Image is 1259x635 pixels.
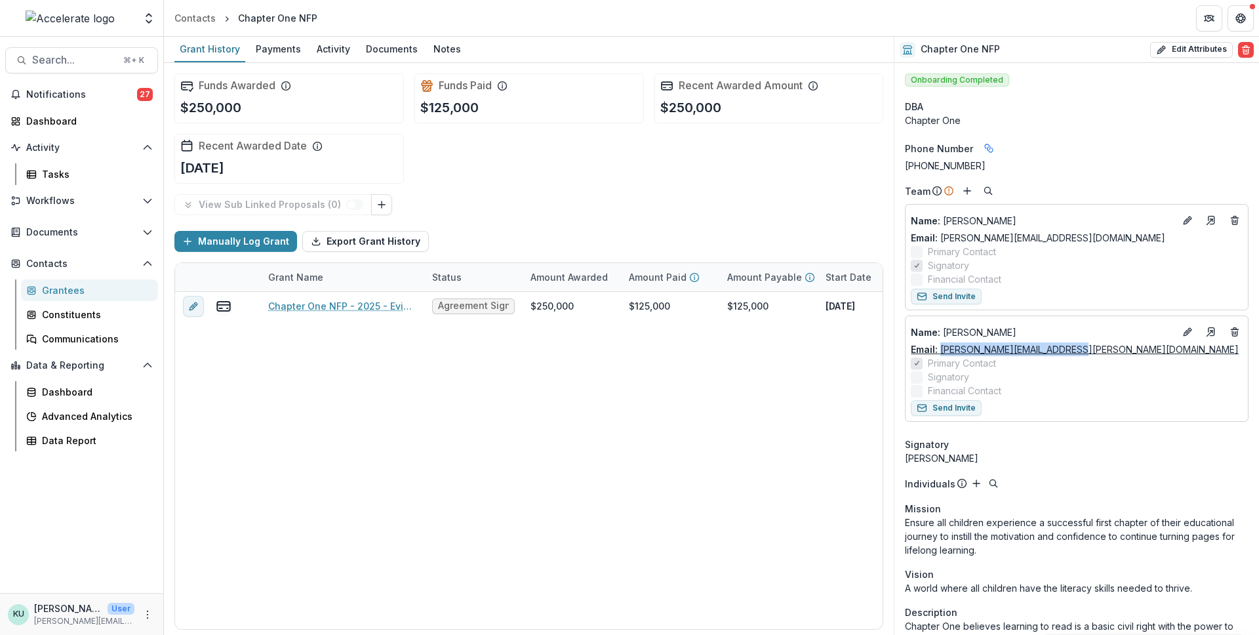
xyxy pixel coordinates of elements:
[928,370,969,384] span: Signatory
[5,84,158,105] button: Notifications27
[121,53,147,68] div: ⌘ + K
[180,98,241,117] p: $250,000
[928,258,969,272] span: Signatory
[42,385,148,399] div: Dashboard
[911,214,1174,228] p: [PERSON_NAME]
[140,607,155,623] button: More
[905,142,973,155] span: Phone Number
[260,263,424,291] div: Grant Name
[32,54,115,66] span: Search...
[250,37,306,62] a: Payments
[428,39,466,58] div: Notes
[26,195,137,207] span: Workflows
[826,299,855,313] p: [DATE]
[361,37,423,62] a: Documents
[911,325,1174,339] p: [PERSON_NAME]
[818,270,879,284] div: Start Date
[250,39,306,58] div: Payments
[42,434,148,447] div: Data Report
[1180,324,1195,340] button: Edit
[26,89,137,100] span: Notifications
[905,451,1249,465] div: [PERSON_NAME]
[216,298,231,314] button: view-payments
[302,231,429,252] button: Export Grant History
[621,263,719,291] div: Amount Paid
[260,270,331,284] div: Grant Name
[911,231,1165,245] a: Email: [PERSON_NAME][EMAIL_ADDRESS][DOMAIN_NAME]
[905,159,1249,173] div: [PHONE_NUMBER]
[5,110,158,132] a: Dashboard
[818,263,916,291] div: Start Date
[21,304,158,325] a: Constituents
[905,73,1009,87] span: Onboarding Completed
[199,79,275,92] h2: Funds Awarded
[660,98,721,117] p: $250,000
[911,214,1174,228] a: Name: [PERSON_NAME]
[34,602,102,615] p: [PERSON_NAME]
[42,409,148,423] div: Advanced Analytics
[311,37,355,62] a: Activity
[26,10,115,26] img: Accelerate logo
[424,270,470,284] div: Status
[268,299,416,313] a: Chapter One NFP - 2025 - Evidence for Impact Letter of Interest Form
[5,355,158,376] button: Open Data & Reporting
[169,9,221,28] a: Contacts
[26,227,137,238] span: Documents
[5,190,158,211] button: Open Workflows
[905,113,1249,127] div: Chapter One
[1201,321,1222,342] a: Go to contact
[523,270,616,284] div: Amount Awarded
[629,299,670,313] div: $125,000
[719,263,818,291] div: Amount Payable
[13,610,24,619] div: Kimberly Ueyama
[438,300,509,312] span: Agreement Signature
[199,199,346,211] p: View Sub Linked Proposals ( 0 )
[420,98,479,117] p: $125,000
[905,567,934,581] span: Vision
[26,258,137,270] span: Contacts
[424,263,523,291] div: Status
[530,299,574,313] div: $250,000
[108,603,134,615] p: User
[911,342,1239,356] a: Email: [PERSON_NAME][EMAIL_ADDRESS][PERSON_NAME][DOMAIN_NAME]
[969,476,984,491] button: Add
[428,37,466,62] a: Notes
[183,296,204,317] button: edit
[911,289,982,304] button: Send Invite
[169,9,323,28] nav: breadcrumb
[42,308,148,321] div: Constituents
[26,360,137,371] span: Data & Reporting
[174,11,216,25] div: Contacts
[174,231,297,252] button: Manually Log Grant
[727,299,769,313] div: $125,000
[439,79,492,92] h2: Funds Paid
[34,615,134,627] p: [PERSON_NAME][EMAIL_ADDRESS][DOMAIN_NAME]
[911,400,982,416] button: Send Invite
[42,167,148,181] div: Tasks
[5,47,158,73] button: Search...
[174,39,245,58] div: Grant History
[180,158,224,178] p: [DATE]
[978,138,999,159] button: Linked binding
[26,114,148,128] div: Dashboard
[1180,213,1195,228] button: Edit
[523,263,621,291] div: Amount Awarded
[905,184,930,198] p: Team
[986,476,1001,491] button: Search
[174,37,245,62] a: Grant History
[361,39,423,58] div: Documents
[928,384,1001,398] span: Financial Contact
[21,430,158,451] a: Data Report
[727,270,802,284] p: Amount Payable
[5,137,158,158] button: Open Activity
[905,100,923,113] span: DBA
[137,88,153,101] span: 27
[140,5,158,31] button: Open entity switcher
[911,344,938,355] span: Email:
[905,516,1249,557] p: Ensure all children experience a successful first chapter of their educational journey to instill...
[42,283,148,297] div: Grantees
[1150,42,1233,58] button: Edit Attributes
